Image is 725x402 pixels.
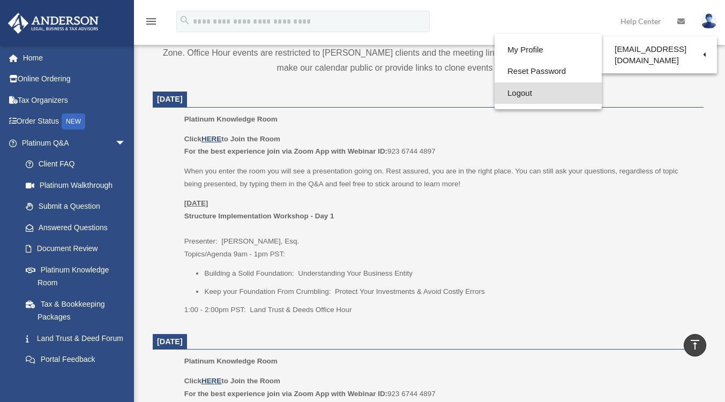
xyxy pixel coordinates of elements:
[204,267,696,280] li: Building a Solid Foundation: Understanding Your Business Entity
[495,60,602,82] a: Reset Password
[15,328,142,349] a: Land Trust & Deed Forum
[8,89,142,111] a: Tax Organizers
[62,113,85,130] div: NEW
[15,349,142,370] a: Portal Feedback
[8,111,142,133] a: Order StatusNEW
[201,135,221,143] a: HERE
[184,375,696,400] p: 923 6744 4897
[184,199,208,207] u: [DATE]
[15,259,137,293] a: Platinum Knowledge Room
[204,285,696,298] li: Keep your Foundation From Crumbling: Protect Your Investments & Avoid Costly Errors
[157,337,183,346] span: [DATE]
[145,15,158,28] i: menu
[5,13,102,34] img: Anderson Advisors Platinum Portal
[15,175,142,196] a: Platinum Walkthrough
[8,69,142,90] a: Online Ordering
[184,357,278,365] span: Platinum Knowledge Room
[157,95,183,103] span: [DATE]
[184,165,696,190] p: When you enter the room you will see a presentation going on. Rest assured, you are in the right ...
[184,197,696,260] p: Presenter: [PERSON_NAME], Esq. Topics/Agenda 9am - 1pm PST:
[184,135,280,143] b: Click to Join the Room
[15,154,142,175] a: Client FAQ
[701,13,717,29] img: User Pic
[184,115,278,123] span: Platinum Knowledge Room
[495,82,602,104] a: Logout
[145,19,158,28] a: menu
[15,217,142,238] a: Answered Questions
[115,132,137,154] span: arrow_drop_down
[15,196,142,217] a: Submit a Question
[184,390,387,398] b: For the best experience join via Zoom App with Webinar ID:
[184,304,696,316] p: 1:00 - 2:00pm PST: Land Trust & Deeds Office Hour
[184,147,387,155] b: For the best experience join via Zoom App with Webinar ID:
[495,39,602,61] a: My Profile
[602,39,717,71] a: [EMAIL_ADDRESS][DOMAIN_NAME]
[689,338,701,351] i: vertical_align_top
[184,212,334,220] b: Structure Implementation Workshop - Day 1
[153,16,704,75] div: All Office Hours listed below are in the Pacific Time Zone. Office Hour events are restricted to ...
[184,133,696,158] p: 923 6744 4897
[8,132,142,154] a: Platinum Q&Aarrow_drop_down
[8,47,142,69] a: Home
[15,293,142,328] a: Tax & Bookkeeping Packages
[684,334,706,357] a: vertical_align_top
[179,14,191,26] i: search
[184,377,280,385] b: Click to Join the Room
[201,377,221,385] a: HERE
[15,238,142,260] a: Document Review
